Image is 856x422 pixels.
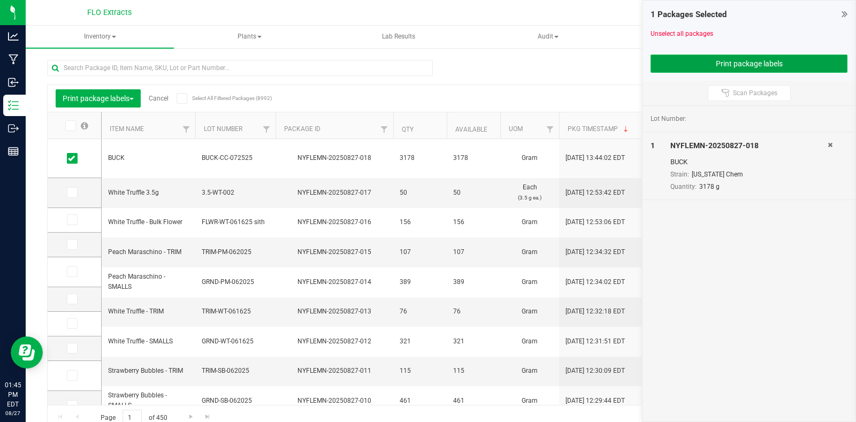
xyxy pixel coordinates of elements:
span: 76 [400,306,440,317]
span: Gram [507,153,553,163]
p: 08/27 [5,409,21,417]
span: Peach Maraschino - TRIM [108,247,189,257]
span: 461 [453,396,494,406]
inline-svg: Analytics [8,31,19,42]
inline-svg: Inbound [8,77,19,88]
span: [DATE] 12:32:18 EDT [565,306,625,317]
span: [DATE] 12:34:02 EDT [565,277,625,287]
span: Audit [475,26,622,48]
span: 76 [453,306,494,317]
span: 107 [453,247,494,257]
span: White Truffle - SMALLS [108,336,189,347]
span: [DATE] 12:34:32 EDT [565,247,625,257]
span: 3178 g [699,183,720,190]
span: Gram [507,217,553,227]
a: Cancel [149,95,169,102]
a: Item Name [110,125,144,133]
span: TRIM-SB-062025 [202,366,269,376]
span: Gram [507,306,553,317]
div: NYFLEMN-20250827-012 [274,336,395,347]
span: Each [507,182,553,203]
div: NYFLEMN-20250827-017 [274,188,395,198]
span: Gram [507,277,553,287]
div: NYFLEMN-20250827-018 [274,153,395,163]
button: Scan Packages [708,85,791,101]
span: Strain: [670,171,689,178]
span: 50 [400,188,440,198]
span: [DATE] 12:53:42 EDT [565,188,625,198]
span: 1 [651,141,655,150]
span: White Truffle 3.5g [108,188,189,198]
span: TRIM-WT-061625 [202,306,269,317]
span: Gram [507,366,553,376]
span: Quantity: [670,183,697,190]
span: [DATE] 12:31:51 EDT [565,336,625,347]
span: [DATE] 12:30:09 EDT [565,366,625,376]
span: 3.5-WT-002 [202,188,269,198]
span: GRND-WT-061625 [202,336,269,347]
span: [DATE] 12:29:44 EDT [565,396,625,406]
a: Filter [376,120,393,139]
a: UOM [509,125,523,133]
span: Peach Maraschino - SMALLS [108,272,189,292]
span: BUCK-CC-072525 [202,153,269,163]
span: Lot Number: [651,114,686,124]
a: Filter [258,120,276,139]
span: 50 [453,188,494,198]
span: Print package labels [63,94,134,103]
span: Gram [507,396,553,406]
span: 115 [400,366,440,376]
span: [DATE] 12:53:06 EDT [565,217,625,227]
span: Strawberry Bubbles - SMALLS [108,390,189,411]
a: Pkg Timestamp [568,125,630,133]
a: Plants [175,26,323,48]
div: NYFLEMN-20250827-014 [274,277,395,287]
button: Print package labels [56,89,141,108]
span: 321 [453,336,494,347]
span: TRIM-PM-062025 [202,247,269,257]
a: Filter [178,120,195,139]
span: Select all records on this page [81,122,88,129]
a: Inventory [26,26,174,48]
span: Lab Results [368,32,430,41]
a: Lot Number [204,125,242,133]
div: NYFLEMN-20250827-016 [274,217,395,227]
span: 3178 [453,153,494,163]
a: Inventory Counts [623,26,771,48]
span: 115 [453,366,494,376]
div: BUCK [670,157,828,167]
span: 461 [400,396,440,406]
iframe: Resource center [11,336,43,369]
inline-svg: Manufacturing [8,54,19,65]
span: 321 [400,336,440,347]
a: Audit [474,26,622,48]
span: GRND-SB-062025 [202,396,269,406]
span: [DATE] 13:44:02 EDT [565,153,625,163]
span: BUCK [108,153,189,163]
span: GRND-PM-062025 [202,277,269,287]
span: Scan Packages [733,89,777,97]
span: FLO Extracts [87,8,132,17]
p: 01:45 PM EDT [5,380,21,409]
span: 3178 [400,153,440,163]
span: Gram [507,247,553,257]
span: 389 [453,277,494,287]
div: NYFLEMN-20250827-010 [274,396,395,406]
div: NYFLEMN-20250827-011 [274,366,395,376]
input: Search Package ID, Item Name, SKU, Lot or Part Number... [47,60,433,76]
inline-svg: Outbound [8,123,19,134]
a: Unselect all packages [651,30,713,37]
div: NYFLEMN-20250827-013 [274,306,395,317]
span: Gram [507,336,553,347]
div: NYFLEMN-20250827-015 [274,247,395,257]
a: Available [455,126,487,133]
a: Lab Results [325,26,473,48]
inline-svg: Reports [8,146,19,157]
span: Select All Filtered Packages (8992) [192,95,246,101]
span: White Truffle - TRIM [108,306,189,317]
span: White Truffle - Bulk Flower [108,217,189,227]
div: NYFLEMN-20250827-018 [670,140,828,151]
span: 389 [400,277,440,287]
span: [US_STATE] Chem [692,171,743,178]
